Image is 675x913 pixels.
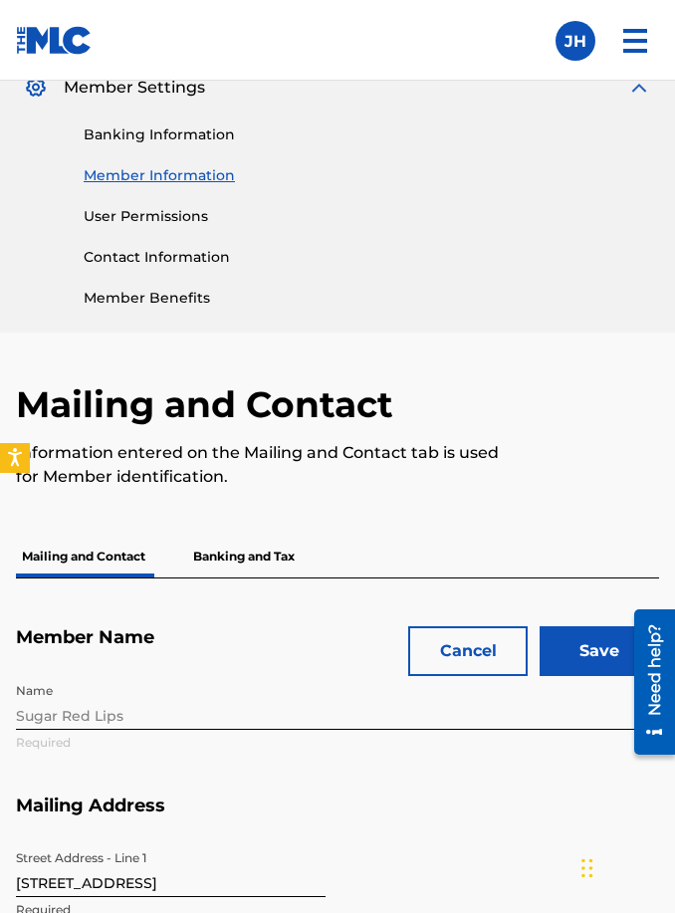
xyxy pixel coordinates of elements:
[24,75,48,99] img: Member Settings
[16,625,659,672] h5: Member Name
[16,535,151,576] p: Mailing and Contact
[556,20,595,60] div: User Menu
[84,123,651,144] a: Banking Information
[611,16,659,64] img: menu
[64,75,205,99] span: Member Settings
[84,205,651,226] a: User Permissions
[619,598,675,763] iframe: Resource Center
[16,25,93,54] img: MLC Logo
[16,440,511,488] p: Information entered on the Mailing and Contact tab is used for Member identification.
[16,381,403,426] h2: Mailing and Contact
[581,837,593,897] div: Drag
[575,817,675,913] iframe: Chat Widget
[408,625,528,675] button: Cancel
[16,794,659,840] h5: Mailing Address
[627,75,651,99] img: expand
[84,164,651,185] a: Member Information
[187,535,301,576] p: Banking and Tax
[540,625,659,675] input: Save
[84,246,651,267] a: Contact Information
[84,287,651,308] a: Member Benefits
